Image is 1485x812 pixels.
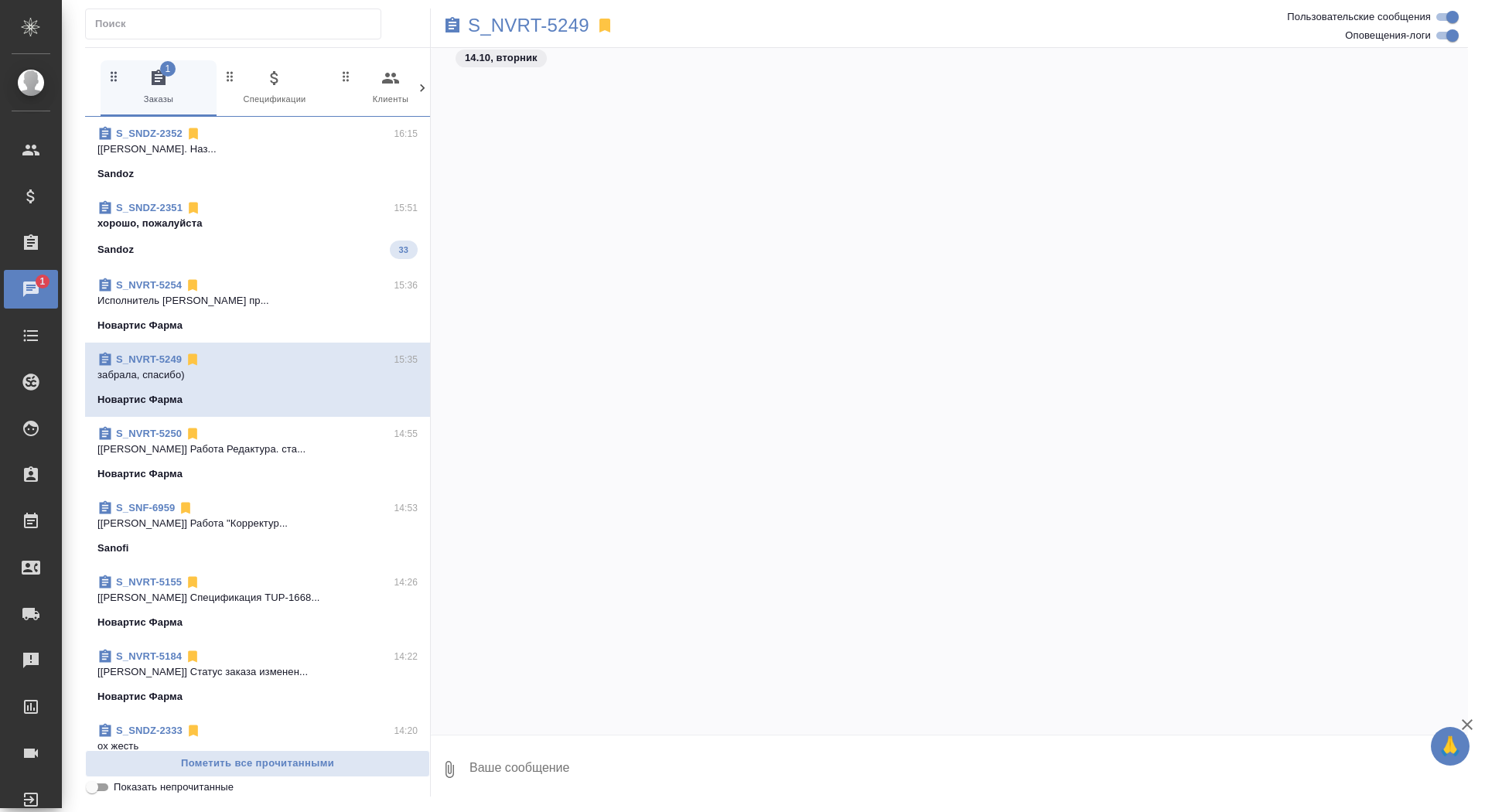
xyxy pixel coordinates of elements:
[1431,727,1470,766] button: 🙏
[185,352,200,367] svg: Отписаться
[97,516,418,531] p: [[PERSON_NAME]] Работа "Корректур...
[97,615,183,630] p: Новартис Фарма
[223,69,326,107] span: Спецификации
[185,649,200,664] svg: Отписаться
[116,353,182,365] a: S_NVRT-5249
[339,69,442,107] span: Клиенты
[394,723,418,739] p: 14:20
[97,590,418,606] p: [[PERSON_NAME]] Спецификация TUP-1668...
[116,128,183,139] a: S_SNDZ-2352
[116,576,182,588] a: S_NVRT-5155
[394,200,418,216] p: 15:51
[116,428,182,439] a: S_NVRT-5250
[94,755,422,773] span: Пометить все прочитанными
[85,191,430,268] div: S_SNDZ-235115:51хорошо, пожалуйстаSandoz33
[97,541,129,556] p: Sanofi
[97,166,134,182] p: Sandoz
[390,242,418,258] span: 33
[116,502,175,513] a: S_SNF-6959
[97,242,134,258] p: Sandoz
[394,126,418,142] p: 16:15
[97,142,418,157] p: [[PERSON_NAME]. Наз...
[186,723,201,739] svg: Отписаться
[97,392,183,408] p: Новартис Фарма
[1345,28,1431,43] span: Оповещения-логи
[116,279,182,291] a: S_NVRT-5254
[1287,9,1431,25] span: Пользовательские сообщения
[394,278,418,293] p: 15:36
[97,367,418,383] p: забрала, спасибо)
[30,274,54,289] span: 1
[394,500,418,516] p: 14:53
[116,202,183,213] a: S_SNDZ-2351
[185,278,200,293] svg: Отписаться
[394,426,418,442] p: 14:55
[97,466,183,482] p: Новартис Фарма
[95,13,381,35] input: Поиск
[85,565,430,640] div: S_NVRT-515514:26[[PERSON_NAME]] Спецификация TUP-1668...Новартис Фарма
[186,200,201,216] svg: Отписаться
[394,352,418,367] p: 15:35
[468,18,589,33] a: S_NVRT-5249
[223,69,237,84] svg: Зажми и перетащи, чтобы поменять порядок вкладок
[85,491,430,565] div: S_SNF-695914:53[[PERSON_NAME]] Работа "Корректур...Sanofi
[160,61,176,77] span: 1
[465,50,538,66] p: 14.10, вторник
[116,725,183,736] a: S_SNDZ-2333
[178,500,193,516] svg: Отписаться
[107,69,121,84] svg: Зажми и перетащи, чтобы поменять порядок вкладок
[4,270,58,309] a: 1
[1437,730,1463,763] span: 🙏
[97,318,183,333] p: Новартис Фарма
[97,442,418,457] p: [[PERSON_NAME]] Работа Редактура. ста...
[85,117,430,191] div: S_SNDZ-235216:15[[PERSON_NAME]. Наз...Sandoz
[114,780,234,795] span: Показать непрочитанные
[97,739,418,754] p: ох жесть
[394,575,418,590] p: 14:26
[97,664,418,680] p: [[PERSON_NAME]] Статус заказа изменен...
[85,714,430,788] div: S_SNDZ-233314:20ох жестьSandoz
[97,216,418,231] p: хорошо, пожалуйста
[85,417,430,491] div: S_NVRT-525014:55[[PERSON_NAME]] Работа Редактура. ста...Новартис Фарма
[85,640,430,714] div: S_NVRT-518414:22[[PERSON_NAME]] Статус заказа изменен...Новартис Фарма
[97,293,418,309] p: Исполнитель [PERSON_NAME] пр...
[186,126,201,142] svg: Отписаться
[394,649,418,664] p: 14:22
[85,343,430,417] div: S_NVRT-524915:35забрала, спасибо)Новартис Фарма
[116,650,182,662] a: S_NVRT-5184
[185,575,200,590] svg: Отписаться
[85,750,430,777] button: Пометить все прочитанными
[107,69,210,107] span: Заказы
[97,689,183,705] p: Новартис Фарма
[85,268,430,343] div: S_NVRT-525415:36Исполнитель [PERSON_NAME] пр...Новартис Фарма
[185,426,200,442] svg: Отписаться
